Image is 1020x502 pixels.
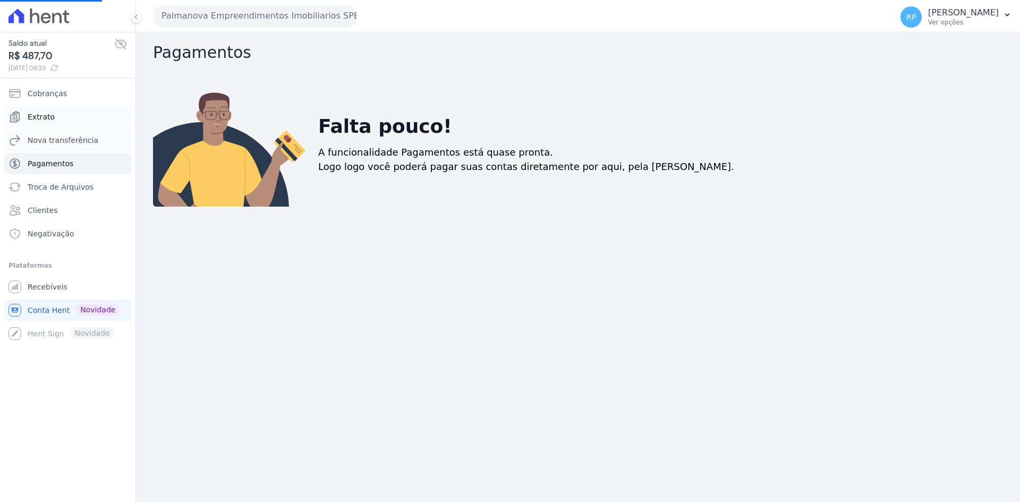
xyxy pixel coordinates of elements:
span: Novidade [76,304,120,316]
span: Recebíveis [28,282,67,292]
h2: Falta pouco! [318,112,452,141]
button: RP [PERSON_NAME] Ver opções [892,2,1020,32]
span: Saldo atual [8,38,114,49]
span: Negativação [28,228,74,239]
a: Conta Hent Novidade [4,300,131,321]
span: RP [906,13,916,21]
a: Cobranças [4,83,131,104]
a: Pagamentos [4,153,131,174]
p: Logo logo você poderá pagar suas contas diretamente por aqui, pela [PERSON_NAME]. [318,159,734,174]
a: Clientes [4,200,131,221]
a: Recebíveis [4,276,131,297]
span: Troca de Arquivos [28,182,93,192]
button: Palmanova Empreendimentos Imobiliarios SPE LTDA [153,5,357,27]
span: R$ 487,70 [8,49,114,63]
span: Nova transferência [28,135,98,146]
a: Troca de Arquivos [4,176,131,198]
span: Pagamentos [28,158,73,169]
p: Ver opções [928,18,999,27]
h2: Pagamentos [153,43,1003,62]
a: Nova transferência [4,130,131,151]
nav: Sidebar [8,83,127,344]
span: [DATE] 08:33 [8,63,114,73]
p: A funcionalidade Pagamentos está quase pronta. [318,145,553,159]
div: Plataformas [8,259,127,272]
span: Extrato [28,112,55,122]
p: [PERSON_NAME] [928,7,999,18]
a: Extrato [4,106,131,127]
span: Conta Hent [28,305,70,316]
span: Clientes [28,205,57,216]
a: Negativação [4,223,131,244]
span: Cobranças [28,88,67,99]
